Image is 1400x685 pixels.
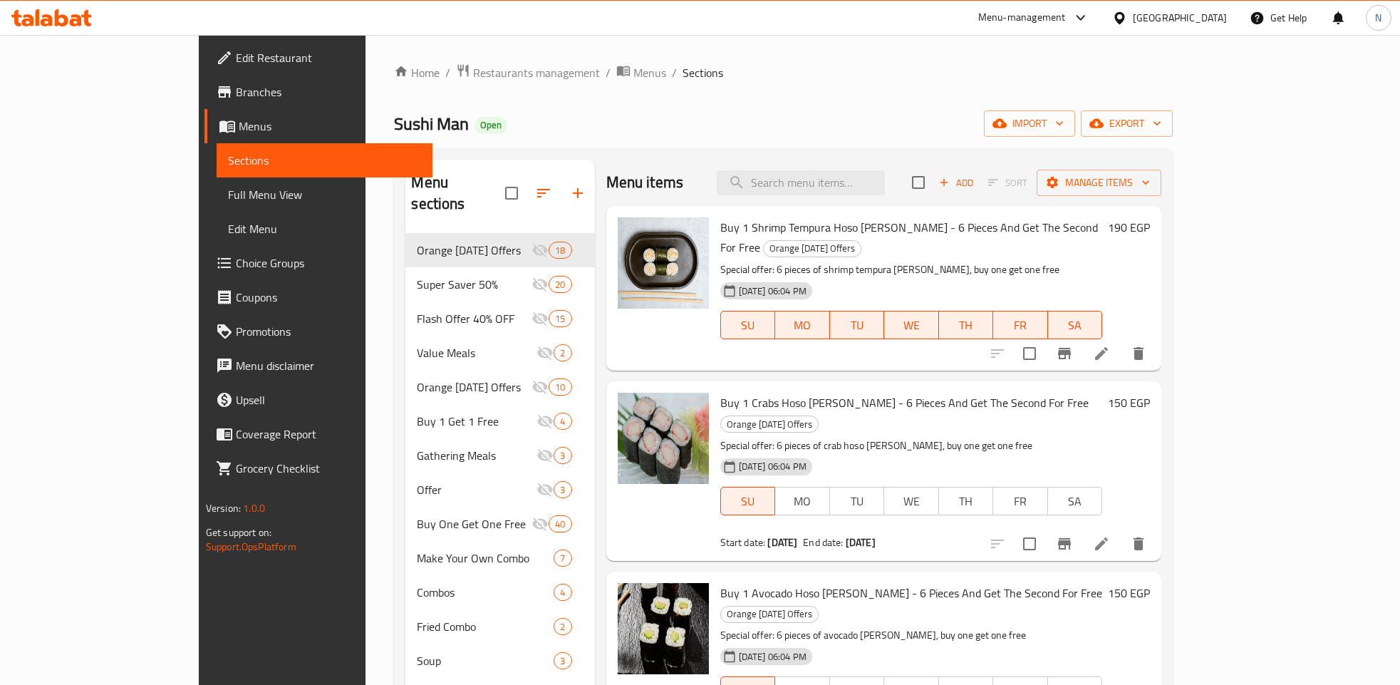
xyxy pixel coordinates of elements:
[999,491,1042,512] span: FR
[781,315,824,336] span: MO
[727,491,770,512] span: SU
[228,186,421,203] span: Full Menu View
[497,178,527,208] span: Select all sections
[764,240,861,257] span: Orange [DATE] Offers
[417,550,554,567] div: Make Your Own Combo
[1054,315,1097,336] span: SA
[417,447,536,464] span: Gathering Meals
[405,541,594,575] div: Make Your Own Combo7
[720,606,819,623] div: Orange Sunday Offers
[937,175,975,191] span: Add
[417,584,554,601] span: Combos
[720,487,776,515] button: SU
[554,552,571,565] span: 7
[236,83,421,101] span: Branches
[720,416,819,433] div: Orange Sunday Offers
[1108,217,1150,237] h6: 190 EGP
[236,254,421,272] span: Choice Groups
[763,240,861,257] div: Orange Sunday Offers
[206,537,296,556] a: Support.OpsPlatform
[999,315,1042,336] span: FR
[727,315,769,336] span: SU
[554,584,571,601] div: items
[884,311,939,339] button: WE
[978,9,1066,26] div: Menu-management
[992,487,1048,515] button: FR
[417,344,536,361] span: Value Meals
[554,413,571,430] div: items
[236,460,421,477] span: Grocery Checklist
[475,117,507,134] div: Open
[236,426,421,443] span: Coverage Report
[720,582,1102,604] span: Buy 1 Avocado Hoso [PERSON_NAME] - 6 Pieces And Get The Second For Free
[204,417,432,451] a: Coverage Report
[236,323,421,340] span: Promotions
[1375,10,1381,26] span: N
[236,49,421,66] span: Edit Restaurant
[1108,393,1150,413] h6: 150 EGP
[803,533,843,552] span: End date:
[549,378,571,396] div: items
[417,378,532,396] span: Orange [DATE] Offers
[417,310,532,327] div: Flash Offer 40% OFF
[417,515,532,532] span: Buy One Get One Free
[606,64,611,81] li: /
[204,246,432,280] a: Choice Groups
[204,451,432,485] a: Grocery Checklist
[228,152,421,169] span: Sections
[721,416,818,433] span: Orange [DATE] Offers
[554,586,571,599] span: 4
[204,75,432,109] a: Branches
[549,312,571,326] span: 15
[417,242,532,259] span: Orange [DATE] Offers
[933,172,979,194] button: Add
[903,168,933,197] span: Select section
[554,481,571,498] div: items
[720,437,1103,455] p: Special offer: 6 pieces of crab hoso [PERSON_NAME], buy one get one free
[204,349,432,383] a: Menu disclaimer
[720,217,1098,258] span: Buy 1 Shrimp Tempura Hoso [PERSON_NAME] - 6 Pieces And Get The Second For Free
[1015,529,1044,559] span: Select to update
[206,523,271,542] span: Get support on:
[204,314,432,349] a: Promotions
[1093,535,1110,552] a: Edit menu item
[536,447,554,464] svg: Inactive section
[405,233,594,267] div: Orange [DATE] Offers18
[243,499,265,517] span: 1.0.0
[554,550,571,567] div: items
[945,315,988,336] span: TH
[532,378,549,396] svg: Inactive section
[554,618,571,635] div: items
[239,118,421,135] span: Menus
[1047,527,1082,561] button: Branch-specific-item
[1092,115,1161,133] span: export
[717,170,885,195] input: search
[683,64,723,81] span: Sections
[532,515,549,532] svg: Inactive section
[456,63,600,82] a: Restaurants management
[228,220,421,237] span: Edit Menu
[527,176,561,210] span: Sort sections
[549,244,571,257] span: 18
[417,618,554,635] div: Fried Combo
[720,533,766,552] span: Start date:
[417,378,532,396] div: Orange Sunday Offers
[206,499,241,517] span: Version:
[417,276,532,293] span: Super Saver 50%
[993,311,1048,339] button: FR
[549,310,571,327] div: items
[405,438,594,473] div: Gathering Meals3
[405,370,594,404] div: Orange [DATE] Offers10
[554,449,571,463] span: 3
[417,413,536,430] span: Buy 1 Get 1 Free
[405,404,594,438] div: Buy 1 Get 1 Free4
[733,650,812,664] span: [DATE] 06:04 PM
[217,143,432,177] a: Sections
[618,217,709,309] img: Buy 1 Shrimp Tempura Hoso Maki - 6 Pieces And Get The Second For Free
[830,311,885,339] button: TU
[549,515,571,532] div: items
[767,533,797,552] b: [DATE]
[554,654,571,668] span: 3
